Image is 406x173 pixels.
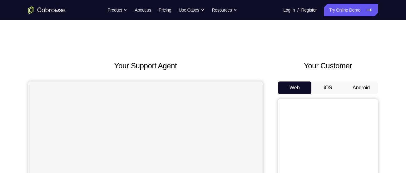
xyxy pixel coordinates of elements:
[344,81,378,94] button: Android
[301,4,317,16] a: Register
[283,4,295,16] a: Log In
[324,4,378,16] a: Try Online Demo
[311,81,345,94] button: iOS
[135,4,151,16] a: About us
[278,60,378,71] h2: Your Customer
[278,81,311,94] button: Web
[159,4,171,16] a: Pricing
[212,4,237,16] button: Resources
[297,6,299,14] span: /
[179,4,204,16] button: Use Cases
[28,60,263,71] h2: Your Support Agent
[28,6,66,14] a: Go to the home page
[108,4,127,16] button: Product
